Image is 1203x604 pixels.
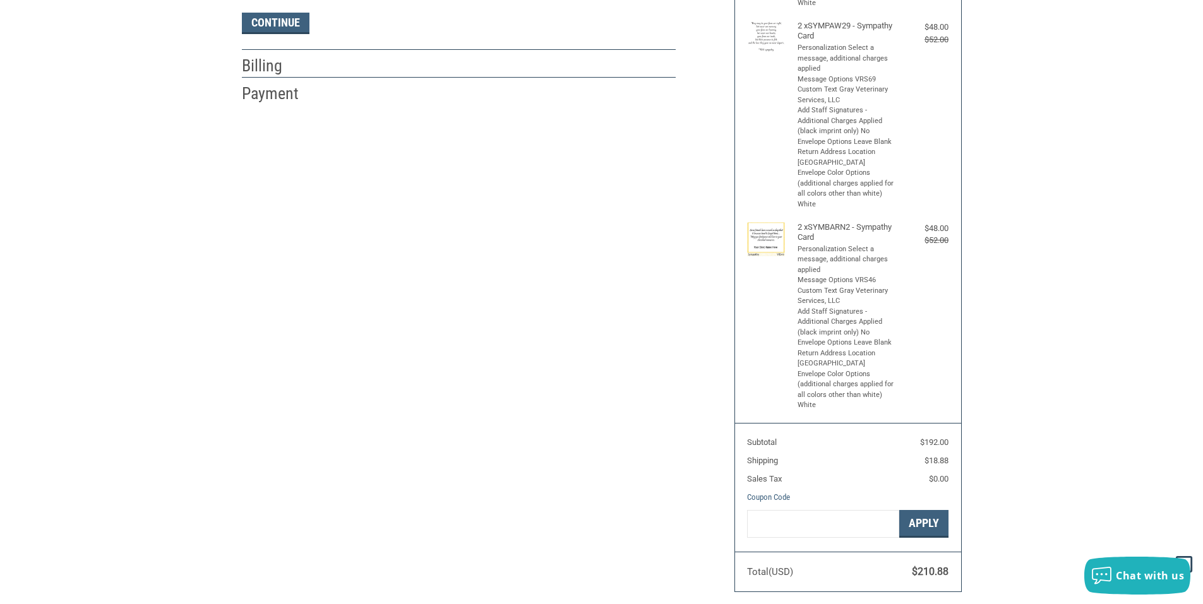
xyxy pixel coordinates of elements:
[798,137,895,148] li: Envelope Options Leave Blank
[798,21,895,42] h4: 2 x SYMPAW29 - Sympathy Card
[798,74,895,85] li: Message Options VRS69
[798,168,895,210] li: Envelope Color Options (additional charges applied for all colors other than white) White
[898,234,949,247] div: $52.00
[798,85,895,105] li: Custom Text Gray Veterinary Services, LLC
[898,21,949,33] div: $48.00
[925,456,949,465] span: $18.88
[798,222,895,243] h4: 2 x SYMBARN2 - Sympathy Card
[747,566,793,577] span: Total (USD)
[798,105,895,137] li: Add Staff Signatures - Additional Charges Applied (black imprint only) No
[798,369,895,411] li: Envelope Color Options (additional charges applied for all colors other than white) White
[747,510,899,538] input: Gift Certificate or Coupon Code
[798,307,895,338] li: Add Staff Signatures - Additional Charges Applied (black imprint only) No
[242,83,316,104] h2: Payment
[898,222,949,235] div: $48.00
[798,244,895,276] li: Personalization Select a message, additional charges applied
[912,566,949,577] span: $210.88
[899,510,949,538] button: Apply
[898,33,949,46] div: $52.00
[798,147,895,168] li: Return Address Location [GEOGRAPHIC_DATA]
[1084,557,1190,595] button: Chat with us
[798,275,895,286] li: Message Options VRS46
[798,286,895,307] li: Custom Text Gray Veterinary Services, LLC
[747,437,777,447] span: Subtotal
[747,474,782,483] span: Sales Tax
[747,456,778,465] span: Shipping
[920,437,949,447] span: $192.00
[798,43,895,74] li: Personalization Select a message, additional charges applied
[242,13,309,34] button: Continue
[798,348,895,369] li: Return Address Location [GEOGRAPHIC_DATA]
[747,492,790,502] a: Coupon Code
[929,474,949,483] span: $0.00
[798,338,895,348] li: Envelope Options Leave Blank
[242,56,316,76] h2: Billing
[1116,569,1184,583] span: Chat with us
